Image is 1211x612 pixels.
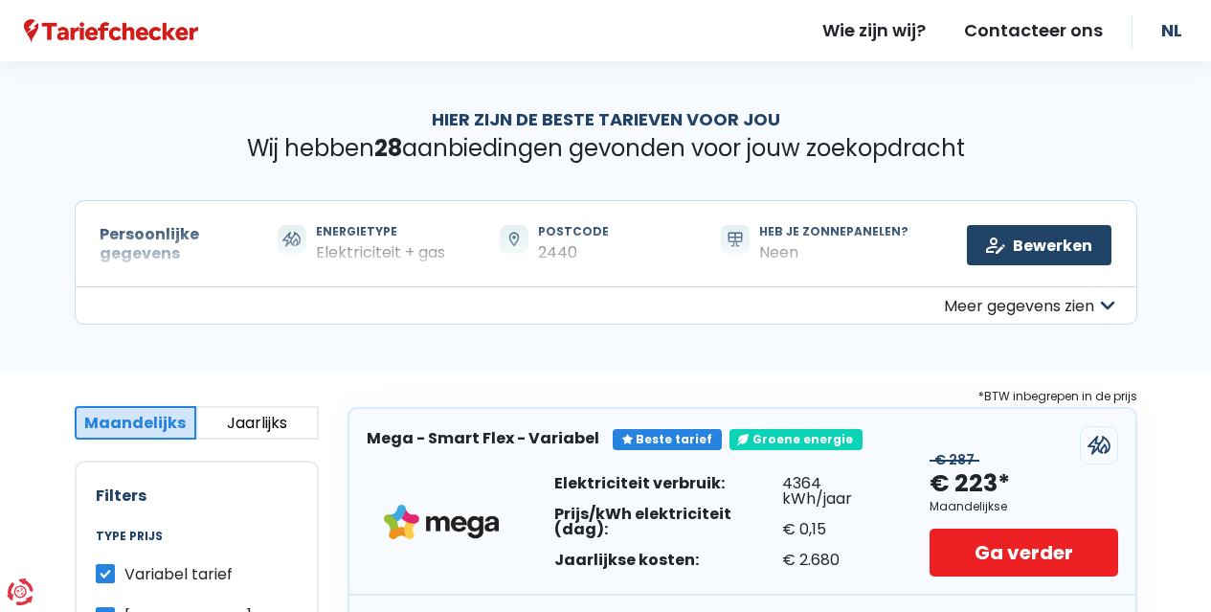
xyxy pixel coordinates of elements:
[348,386,1137,407] div: *BTW inbegrepen in de prijs
[729,429,863,450] div: Groene energie
[930,529,1117,577] a: Ga verder
[930,452,979,468] div: € 287
[782,553,892,568] div: € 2.680
[782,522,892,537] div: € 0,15
[554,507,782,537] div: Prijs/kWh elektriciteit (dag):
[75,406,197,440] button: Maandelijks
[75,286,1137,325] button: Meer gegevens zien
[96,487,298,505] h2: Filters
[374,132,402,164] span: 28
[930,468,1010,500] div: € 223*
[124,563,233,585] span: Variabel tarief
[930,500,1007,513] div: Maandelijkse
[196,406,319,440] button: Jaarlijks
[24,18,198,43] a: Tariefchecker
[967,225,1111,265] a: Bewerken
[75,109,1137,130] h1: Hier zijn de beste tarieven voor jou
[554,476,782,491] div: Elektriciteit verbruik:
[96,530,298,562] legend: Type prijs
[782,476,892,507] div: 4364 kWh/jaar
[554,553,782,568] div: Jaarlijkse kosten:
[384,505,499,539] img: Mega
[367,429,599,447] h3: Mega - Smart Flex - Variabel
[75,135,1137,163] p: Wij hebben aanbiedingen gevonden voor jouw zoekopdracht
[24,19,198,43] img: Tariefchecker logo
[613,429,722,450] div: Beste tarief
